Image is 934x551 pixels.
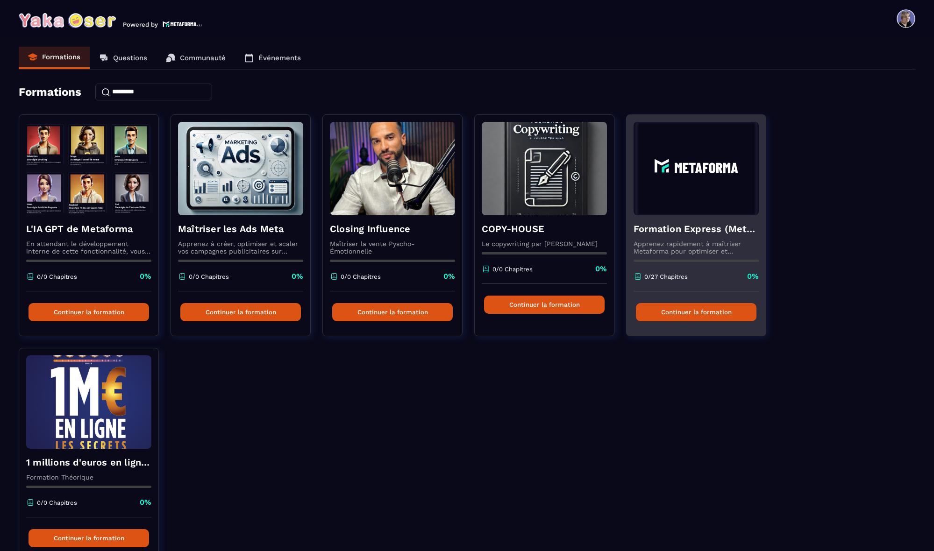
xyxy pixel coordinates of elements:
p: Maîtriser la vente Pyscho-Émotionnelle [330,240,455,255]
a: Communauté [157,47,235,69]
p: Apprenez rapidement à maîtriser Metaforma pour optimiser et automatiser votre business. 🚀 [634,240,759,255]
a: formation-backgroundCOPY-HOUSELe copywriting par [PERSON_NAME]0/0 Chapitres0%Continuer la formation [474,114,626,348]
a: formation-backgroundMaîtriser les Ads MetaApprenez à créer, optimiser et scaler vos campagnes pub... [171,114,322,348]
p: 0% [140,271,151,282]
img: formation-background [330,122,455,215]
img: formation-background [178,122,303,215]
p: En attendant le développement interne de cette fonctionnalité, vous pouvez déjà l’utiliser avec C... [26,240,151,255]
img: logo-branding [19,13,116,28]
p: 0% [595,264,607,274]
a: formation-backgroundClosing InfluenceMaîtriser la vente Pyscho-Émotionnelle0/0 Chapitres0%Continu... [322,114,474,348]
p: 0% [443,271,455,282]
button: Continuer la formation [636,303,756,321]
h4: Closing Influence [330,222,455,235]
h4: COPY-HOUSE [482,222,607,235]
p: Questions [113,54,147,62]
p: Communauté [180,54,226,62]
p: Apprenez à créer, optimiser et scaler vos campagnes publicitaires sur Facebook et Instagram. [178,240,303,255]
p: 0% [747,271,759,282]
a: Événements [235,47,310,69]
a: Questions [90,47,157,69]
h4: L'IA GPT de Metaforma [26,222,151,235]
button: Continuer la formation [332,303,453,321]
button: Continuer la formation [180,303,301,321]
h4: Maîtriser les Ads Meta [178,222,303,235]
p: 0/0 Chapitres [37,499,77,506]
p: Formation Théorique [26,473,151,481]
a: Formations [19,47,90,69]
p: 0/0 Chapitres [189,273,229,280]
p: Événements [258,54,301,62]
h4: 1 millions d'euros en ligne les secrets [26,456,151,469]
p: Powered by [123,21,158,28]
button: Continuer la formation [484,296,605,314]
img: formation-background [634,122,759,215]
button: Continuer la formation [29,303,149,321]
p: 0% [292,271,303,282]
p: 0/0 Chapitres [37,273,77,280]
a: formation-backgroundL'IA GPT de MetaformaEn attendant le développement interne de cette fonctionn... [19,114,171,348]
p: Le copywriting par [PERSON_NAME] [482,240,607,247]
h4: Formation Express (Metaforma) [634,222,759,235]
p: Formations [42,53,80,61]
img: formation-background [26,122,151,215]
a: formation-backgroundFormation Express (Metaforma)Apprenez rapidement à maîtriser Metaforma pour o... [626,114,778,348]
p: 0% [140,497,151,508]
img: logo [163,20,202,28]
p: 0/27 Chapitres [644,273,688,280]
img: formation-background [482,122,607,215]
img: formation-background [26,355,151,449]
p: 0/0 Chapitres [341,273,381,280]
button: Continuer la formation [29,529,149,547]
p: 0/0 Chapitres [492,266,533,273]
h4: Formations [19,85,81,99]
